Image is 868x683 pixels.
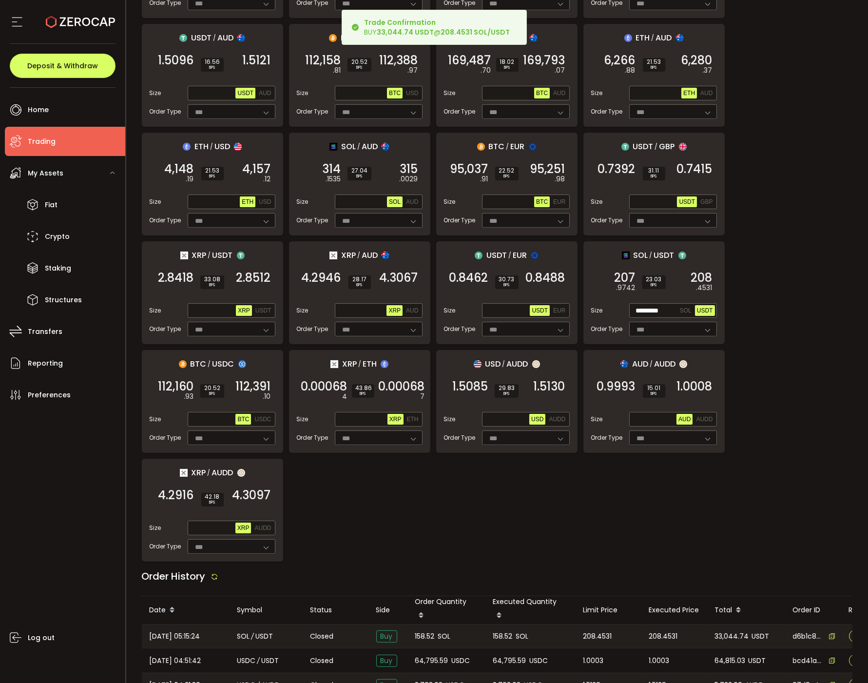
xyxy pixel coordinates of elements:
img: usdt_portfolio.svg [621,143,629,151]
span: Size [297,89,309,98]
span: 30.73 [499,276,515,282]
span: USDT [654,249,675,261]
span: AUD [678,416,691,423]
span: Order History [142,569,206,583]
div: Order Quantity [407,596,485,624]
iframe: Chat Widget [753,578,868,683]
span: 314 [323,164,341,174]
span: Deposit & Withdraw [27,62,98,69]
span: Order Type [297,325,328,333]
span: Order Type [150,216,181,225]
span: 0.00068 [379,382,425,391]
span: USDT [532,307,548,314]
em: / [208,251,211,260]
i: BPS [351,65,367,71]
button: BTC [534,196,550,207]
i: BPS [499,391,515,397]
span: Size [150,306,161,315]
span: AUD [406,198,418,205]
img: usdt_portfolio.svg [237,252,245,259]
i: BPS [647,174,661,179]
i: BPS [356,391,370,397]
span: USDC [254,416,271,423]
span: Staking [45,261,71,275]
span: Preferences [28,388,71,402]
span: Order Type [297,433,328,442]
button: EUR [551,305,567,316]
em: / [358,360,361,369]
span: AUD [632,358,648,370]
span: Size [591,306,603,315]
span: 6,266 [604,56,636,65]
span: Order Type [591,216,623,225]
span: XRP [341,249,356,261]
img: usdt_portfolio.svg [475,252,482,259]
span: XRP [238,307,250,314]
img: aud_portfolio.svg [382,143,389,151]
span: Order Type [591,107,623,116]
span: 6,280 [681,56,713,65]
span: 21.53 [205,168,220,174]
div: Side [368,605,407,616]
button: AUDD [547,414,567,425]
b: Trade Confirmation [365,18,436,27]
span: 207 [615,273,636,283]
span: SOL [389,198,401,205]
div: Status [303,605,368,616]
span: Log out [28,631,55,645]
button: AUD [404,196,420,207]
img: eur_portfolio.svg [531,252,539,259]
span: Order Type [444,107,476,116]
button: BTC [387,88,403,98]
span: 208 [691,273,713,283]
span: 0.00068 [301,382,347,391]
img: zuPXiwguUFiBOIQyqLOiXsnnNitlx7q4LCwEbLHADjIpTka+Lip0HH8D0VTrd02z+wEAAAAASUVORK5CYII= [237,469,245,477]
div: Symbol [230,605,303,616]
span: Order Type [297,107,328,116]
button: AUD [698,88,714,98]
em: .19 [186,174,194,184]
em: .91 [481,174,488,184]
img: sol_portfolio.png [622,252,630,259]
span: GBP [659,140,675,153]
span: 33.08 [204,276,220,282]
em: .1535 [326,174,341,184]
span: ETH [194,140,209,153]
img: zuPXiwguUFiBOIQyqLOiXsnnNitlx7q4LCwEbLHADjIpTka+Lip0HH8D0VTrd02z+wEAAAAASUVORK5CYII= [679,360,687,368]
button: AUD [676,414,693,425]
span: 1.5085 [453,382,488,391]
span: GBP [700,198,713,205]
img: btc_portfolio.svg [477,143,485,151]
em: .07 [555,65,565,76]
span: Size [444,89,456,98]
span: AUDD [696,416,713,423]
span: 31.11 [647,168,661,174]
span: Order Type [444,325,476,333]
button: EUR [551,196,567,207]
button: XRP [386,305,403,316]
em: 7 [421,391,425,402]
div: Total [707,602,785,619]
span: USDT [237,90,253,97]
div: Executed Quantity [485,596,576,624]
button: AUD [404,305,420,316]
button: Deposit & Withdraw [10,54,116,78]
span: Size [297,415,309,424]
span: 20.52 [351,59,367,65]
em: .0029 [400,174,418,184]
em: / [650,251,653,260]
em: / [502,360,505,369]
b: 208.4531 SOL/USDT [441,27,510,37]
img: aud_portfolio.svg [530,34,538,42]
i: BPS [205,65,220,71]
i: BPS [205,500,220,506]
i: BPS [499,282,515,288]
em: / [208,360,211,369]
span: 27.04 [351,168,367,174]
em: / [213,34,216,42]
i: BPS [205,174,220,179]
span: Size [150,524,161,532]
span: Size [444,415,456,424]
span: SOL [680,307,692,314]
span: Size [297,197,309,206]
